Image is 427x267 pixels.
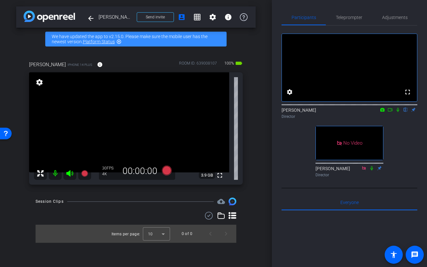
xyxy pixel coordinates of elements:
mat-icon: info [97,62,103,67]
mat-icon: fullscreen [216,171,224,179]
button: Previous page [203,226,218,241]
mat-icon: accessibility [390,251,398,259]
div: 0 of 0 [182,231,192,237]
div: Session Clips [36,198,64,205]
mat-icon: arrow_back [87,15,95,22]
mat-icon: info [224,13,232,21]
span: Everyone [340,200,359,205]
div: 30 [102,166,118,171]
button: Next page [218,226,234,241]
span: Participants [292,15,316,20]
span: No Video [343,140,362,146]
div: [PERSON_NAME] [282,107,417,119]
span: [PERSON_NAME] [99,11,133,24]
mat-icon: flip [402,107,410,112]
mat-icon: settings [35,78,44,86]
button: Send invite [137,12,174,22]
mat-icon: settings [286,88,294,96]
div: [PERSON_NAME] [315,165,383,178]
mat-icon: highlight_off [116,39,122,44]
img: Session clips [229,198,236,205]
mat-icon: battery_std [235,59,243,67]
span: FPS [107,166,113,170]
a: Platform Status [83,39,115,44]
div: Items per page: [112,231,140,237]
mat-icon: fullscreen [404,88,411,96]
mat-icon: account_box [178,13,186,21]
div: 4K [102,171,118,177]
img: app-logo [24,11,75,22]
span: Teleprompter [336,15,362,20]
div: Director [282,114,417,119]
span: 100% [223,58,235,68]
mat-icon: cloud_upload [217,198,225,205]
span: Destinations for your clips [217,198,225,205]
div: ROOM ID: 639008107 [179,60,217,70]
span: Adjustments [382,15,408,20]
span: [PERSON_NAME] [29,61,66,68]
span: Send invite [146,15,165,20]
mat-icon: grid_on [193,13,201,21]
div: 00:00:00 [118,166,162,177]
div: Director [315,172,383,178]
span: 3.9 GB [199,171,215,179]
mat-icon: settings [209,13,217,21]
mat-icon: message [411,251,419,259]
div: We have updated the app to v2.15.0. Please make sure the mobile user has the newest version. [45,32,227,46]
span: iPhone 14 Plus [68,62,92,67]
